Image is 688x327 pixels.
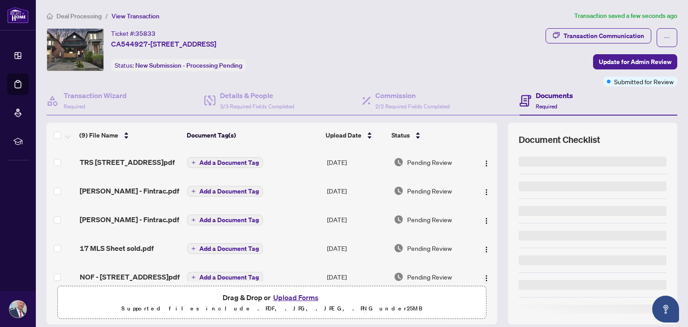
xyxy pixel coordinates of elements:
h4: Details & People [220,90,294,101]
img: Document Status [394,243,404,253]
img: Document Status [394,215,404,224]
div: Ticket #: [111,28,155,39]
div: Status: [111,59,246,71]
p: Supported files include .PDF, .JPG, .JPEG, .PNG under 25 MB [63,303,481,314]
img: Logo [483,189,490,196]
button: Update for Admin Review [593,54,677,69]
span: Add a Document Tag [199,188,259,194]
img: logo [7,7,29,23]
th: Upload Date [322,123,388,148]
img: Logo [483,160,490,167]
span: Required [536,103,557,110]
span: Update for Admin Review [599,55,671,69]
td: [DATE] [323,148,390,176]
span: CA544927-[STREET_ADDRESS] [111,39,216,49]
img: Profile Icon [9,301,26,318]
button: Add a Document Tag [187,214,263,226]
button: Add a Document Tag [187,243,263,254]
button: Add a Document Tag [187,243,263,254]
li: / [105,11,108,21]
button: Add a Document Tag [187,157,263,168]
span: Upload Date [326,130,361,140]
span: plus [191,218,196,222]
span: plus [191,246,196,251]
th: Document Tag(s) [183,123,322,148]
button: Add a Document Tag [187,272,263,283]
button: Logo [479,241,494,255]
span: Required [64,103,85,110]
h4: Transaction Wizard [64,90,127,101]
span: (9) File Name [79,130,118,140]
span: Pending Review [407,186,452,196]
span: 2/2 Required Fields Completed [375,103,450,110]
td: [DATE] [323,262,390,291]
span: 17 MLS Sheet sold.pdf [80,243,154,254]
span: Pending Review [407,243,452,253]
span: [PERSON_NAME] - Fintrac.pdf [80,214,179,225]
img: Document Status [394,157,404,167]
span: [PERSON_NAME] - Fintrac.pdf [80,185,179,196]
button: Open asap [652,296,679,323]
img: Document Status [394,272,404,282]
img: Logo [483,275,490,282]
img: Logo [483,217,490,224]
span: 35833 [135,30,155,38]
span: Add a Document Tag [199,159,259,166]
span: Add a Document Tag [199,245,259,252]
span: Pending Review [407,272,452,282]
h4: Documents [536,90,573,101]
button: Logo [479,212,494,227]
td: [DATE] [323,234,390,262]
span: TRS [STREET_ADDRESS]pdf [80,157,175,168]
div: Transaction Communication [563,29,644,43]
button: Add a Document Tag [187,157,263,168]
button: Transaction Communication [546,28,651,43]
button: Logo [479,270,494,284]
button: Logo [479,184,494,198]
span: ellipsis [664,34,670,41]
span: New Submission - Processing Pending [135,61,242,69]
img: Document Status [394,186,404,196]
span: Status [391,130,410,140]
img: Logo [483,246,490,253]
td: [DATE] [323,176,390,205]
button: Add a Document Tag [187,215,263,225]
button: Logo [479,155,494,169]
span: Document Checklist [519,133,600,146]
img: IMG-E12161504_1.jpg [47,29,103,71]
article: Transaction saved a few seconds ago [574,11,677,21]
span: Drag & Drop or [223,292,321,303]
span: Pending Review [407,157,452,167]
span: Pending Review [407,215,452,224]
span: home [47,13,53,19]
span: NOF - [STREET_ADDRESS]pdf [80,271,180,282]
span: Deal Processing [56,12,102,20]
button: Add a Document Tag [187,186,263,197]
button: Upload Forms [271,292,321,303]
span: plus [191,189,196,194]
th: (9) File Name [76,123,183,148]
span: 3/3 Required Fields Completed [220,103,294,110]
td: [DATE] [323,205,390,234]
span: Add a Document Tag [199,274,259,280]
span: Drag & Drop orUpload FormsSupported files include .PDF, .JPG, .JPEG, .PNG under25MB [58,286,486,319]
span: Add a Document Tag [199,217,259,223]
th: Status [388,123,471,148]
span: plus [191,275,196,280]
h4: Commission [375,90,450,101]
span: plus [191,160,196,165]
span: Submitted for Review [614,77,674,86]
span: View Transaction [112,12,159,20]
